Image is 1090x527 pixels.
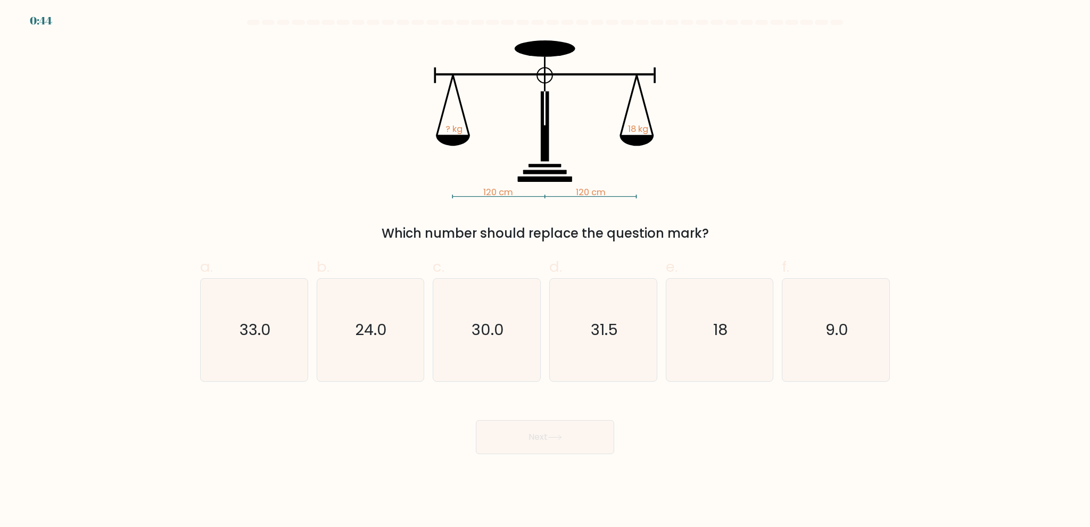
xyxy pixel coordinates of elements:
[240,319,271,340] text: 33.0
[549,256,562,277] span: d.
[356,319,387,340] text: 24.0
[782,256,789,277] span: f.
[591,319,618,340] text: 31.5
[200,256,213,277] span: a.
[472,319,504,340] text: 30.0
[317,256,329,277] span: b.
[30,13,52,29] div: 0:44
[433,256,444,277] span: c.
[629,123,649,136] tspan: 18 kg
[713,319,728,340] text: 18
[445,123,463,136] tspan: ? kg
[666,256,678,277] span: e.
[576,186,606,198] tspan: 120 cm
[483,186,513,198] tspan: 120 cm
[476,420,614,454] button: Next
[207,224,883,243] div: Which number should replace the question mark?
[825,319,848,340] text: 9.0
